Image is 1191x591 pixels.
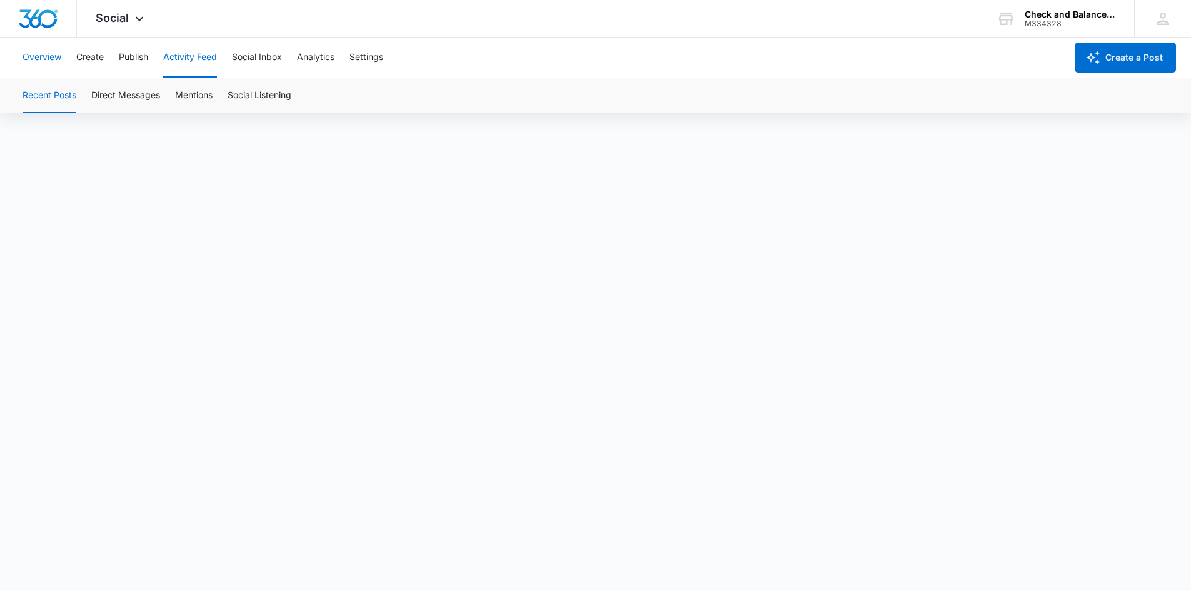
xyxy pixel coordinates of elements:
button: Social Inbox [232,38,282,78]
button: Create a Post [1075,43,1176,73]
button: Direct Messages [91,78,160,113]
button: Create [76,38,104,78]
span: Social [96,11,129,24]
div: account name [1025,9,1116,19]
button: Recent Posts [23,78,76,113]
button: Analytics [297,38,334,78]
button: Activity Feed [163,38,217,78]
button: Overview [23,38,61,78]
button: Mentions [175,78,213,113]
button: Settings [349,38,383,78]
button: Publish [119,38,148,78]
button: Social Listening [228,78,291,113]
div: account id [1025,19,1116,28]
